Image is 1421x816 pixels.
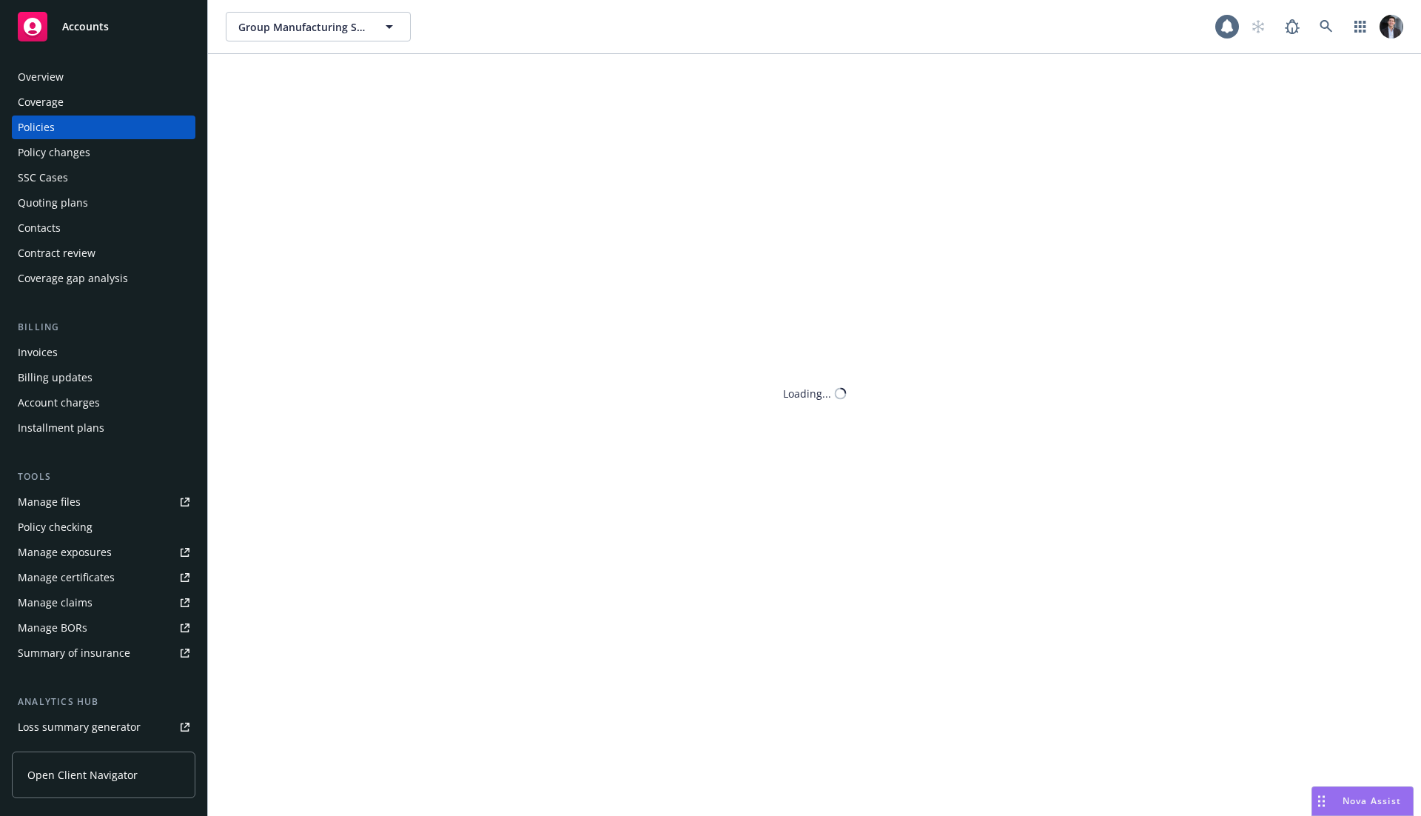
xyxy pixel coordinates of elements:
[18,191,88,215] div: Quoting plans
[62,21,109,33] span: Accounts
[18,90,64,114] div: Coverage
[18,591,93,615] div: Manage claims
[18,166,68,190] div: SSC Cases
[12,641,195,665] a: Summary of insurance
[12,341,195,364] a: Invoices
[12,515,195,539] a: Policy checking
[12,6,195,47] a: Accounts
[12,191,195,215] a: Quoting plans
[12,141,195,164] a: Policy changes
[12,591,195,615] a: Manage claims
[18,616,87,640] div: Manage BORs
[1380,15,1403,39] img: photo
[12,695,195,709] div: Analytics hub
[18,515,93,539] div: Policy checking
[12,116,195,139] a: Policies
[12,469,195,484] div: Tools
[226,12,411,41] button: Group Manufacturing Services
[18,641,130,665] div: Summary of insurance
[1311,12,1341,41] a: Search
[12,166,195,190] a: SSC Cases
[1311,786,1414,816] button: Nova Assist
[12,490,195,514] a: Manage files
[12,216,195,240] a: Contacts
[1343,795,1401,807] span: Nova Assist
[1346,12,1375,41] a: Switch app
[1277,12,1307,41] a: Report a Bug
[12,90,195,114] a: Coverage
[18,391,100,415] div: Account charges
[12,320,195,335] div: Billing
[12,715,195,739] a: Loss summary generator
[18,416,104,440] div: Installment plans
[18,116,55,139] div: Policies
[12,241,195,265] a: Contract review
[18,715,141,739] div: Loss summary generator
[18,366,93,389] div: Billing updates
[18,341,58,364] div: Invoices
[18,241,95,265] div: Contract review
[238,19,366,35] span: Group Manufacturing Services
[12,541,195,564] a: Manage exposures
[18,267,128,290] div: Coverage gap analysis
[12,391,195,415] a: Account charges
[18,541,112,564] div: Manage exposures
[12,416,195,440] a: Installment plans
[12,566,195,589] a: Manage certificates
[12,366,195,389] a: Billing updates
[1312,787,1331,815] div: Drag to move
[783,386,831,401] div: Loading...
[18,490,81,514] div: Manage files
[12,616,195,640] a: Manage BORs
[1243,12,1273,41] a: Start snowing
[18,141,90,164] div: Policy changes
[12,267,195,290] a: Coverage gap analysis
[27,767,138,783] span: Open Client Navigator
[18,216,61,240] div: Contacts
[18,566,115,589] div: Manage certificates
[18,65,64,89] div: Overview
[12,65,195,89] a: Overview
